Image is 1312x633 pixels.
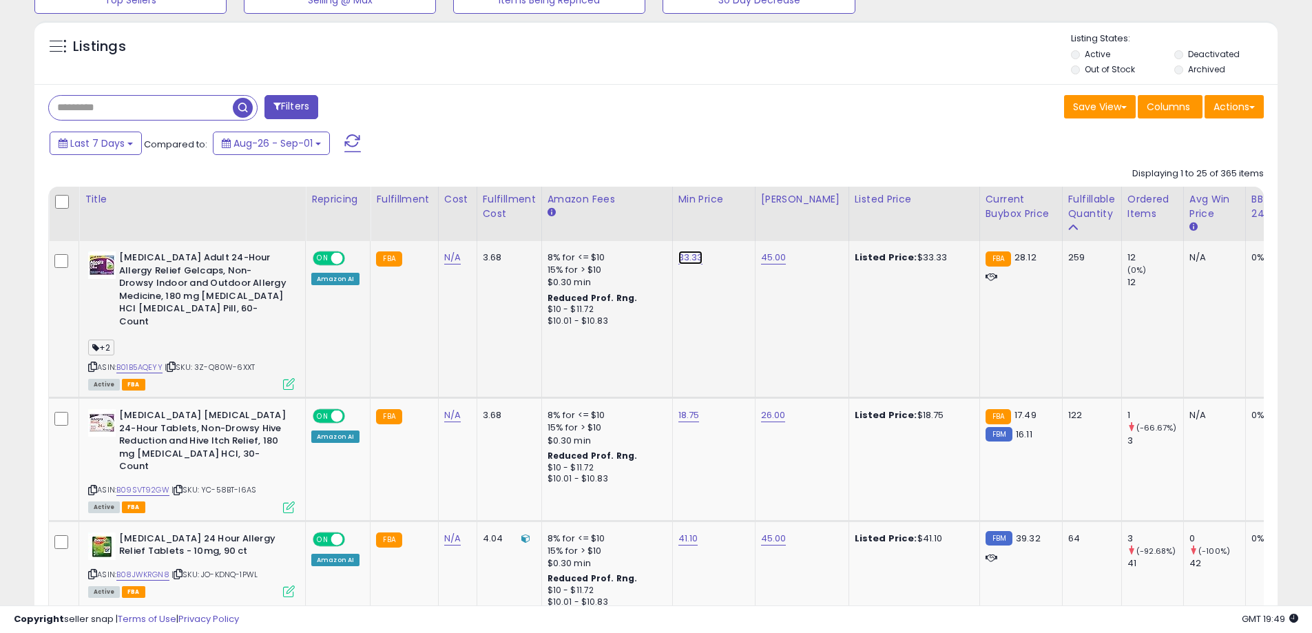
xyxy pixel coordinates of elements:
[761,251,787,264] a: 45.00
[548,473,662,485] div: $10.01 - $10.83
[314,533,331,545] span: ON
[678,532,698,546] a: 41.10
[548,315,662,327] div: $10.01 - $10.83
[1251,192,1302,221] div: BB Share 24h.
[1242,612,1298,625] span: 2025-09-9 19:49 GMT
[119,251,287,331] b: [MEDICAL_DATA] Adult 24-Hour Allergy Relief Gelcaps, Non-Drowsy Indoor and Outdoor Allergy Medici...
[1189,557,1245,570] div: 42
[548,585,662,596] div: $10 - $11.72
[1189,192,1240,221] div: Avg Win Price
[986,427,1012,442] small: FBM
[1189,532,1245,545] div: 0
[73,37,126,56] h5: Listings
[548,545,662,557] div: 15% for > $10
[88,586,120,598] span: All listings currently available for purchase on Amazon
[444,408,461,422] a: N/A
[1068,409,1111,422] div: 122
[116,362,163,373] a: B01B5AQEYY
[1068,251,1111,264] div: 259
[761,532,787,546] a: 45.00
[50,132,142,155] button: Last 7 Days
[548,462,662,474] div: $10 - $11.72
[122,379,145,391] span: FBA
[1127,251,1183,264] div: 12
[855,192,974,207] div: Listed Price
[311,554,360,566] div: Amazon AI
[1251,251,1297,264] div: 0%
[88,532,116,560] img: 51CPXmdgyeL._SL40_.jpg
[118,612,176,625] a: Terms of Use
[88,340,114,355] span: +2
[70,136,125,150] span: Last 7 Days
[311,273,360,285] div: Amazon AI
[343,411,365,422] span: OFF
[986,251,1011,267] small: FBA
[1147,100,1190,114] span: Columns
[264,95,318,119] button: Filters
[855,409,969,422] div: $18.75
[213,132,330,155] button: Aug-26 - Sep-01
[1132,167,1264,180] div: Displaying 1 to 25 of 365 items
[88,409,295,511] div: ASIN:
[1189,221,1198,234] small: Avg Win Price.
[314,253,331,264] span: ON
[483,192,536,221] div: Fulfillment Cost
[548,304,662,315] div: $10 - $11.72
[548,450,638,461] b: Reduced Prof. Rng.
[88,501,120,513] span: All listings currently available for purchase on Amazon
[986,192,1056,221] div: Current Buybox Price
[1085,63,1135,75] label: Out of Stock
[343,533,365,545] span: OFF
[548,557,662,570] div: $0.30 min
[311,192,364,207] div: Repricing
[678,408,700,422] a: 18.75
[1127,264,1147,276] small: (0%)
[1016,428,1032,441] span: 16.11
[178,612,239,625] a: Privacy Policy
[548,422,662,434] div: 15% for > $10
[122,501,145,513] span: FBA
[233,136,313,150] span: Aug-26 - Sep-01
[548,251,662,264] div: 8% for <= $10
[855,251,917,264] b: Listed Price:
[1198,546,1230,557] small: (-100%)
[376,192,432,207] div: Fulfillment
[1189,409,1235,422] div: N/A
[88,251,116,279] img: 41x6XthII9L._SL40_.jpg
[855,251,969,264] div: $33.33
[548,276,662,289] div: $0.30 min
[1188,63,1225,75] label: Archived
[119,532,287,561] b: [MEDICAL_DATA] 24 Hour Allergy Relief Tablets - 10mg, 90 ct
[444,251,461,264] a: N/A
[314,411,331,422] span: ON
[855,532,917,545] b: Listed Price:
[1064,95,1136,118] button: Save View
[1014,408,1037,422] span: 17.49
[1251,532,1297,545] div: 0%
[483,409,531,422] div: 3.68
[678,192,749,207] div: Min Price
[548,292,638,304] b: Reduced Prof. Rng.
[1127,532,1183,545] div: 3
[1071,32,1278,45] p: Listing States:
[1127,557,1183,570] div: 41
[548,572,638,584] b: Reduced Prof. Rng.
[548,264,662,276] div: 15% for > $10
[1251,409,1297,422] div: 0%
[855,408,917,422] b: Listed Price:
[444,532,461,546] a: N/A
[678,251,703,264] a: 33.33
[1136,422,1176,433] small: (-66.67%)
[548,532,662,545] div: 8% for <= $10
[761,408,786,422] a: 26.00
[444,192,471,207] div: Cost
[171,484,256,495] span: | SKU: YC-58BT-I6AS
[1127,276,1183,289] div: 12
[1068,192,1116,221] div: Fulfillable Quantity
[376,409,402,424] small: FBA
[986,409,1011,424] small: FBA
[1068,532,1111,545] div: 64
[548,207,556,219] small: Amazon Fees.
[548,409,662,422] div: 8% for <= $10
[1138,95,1202,118] button: Columns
